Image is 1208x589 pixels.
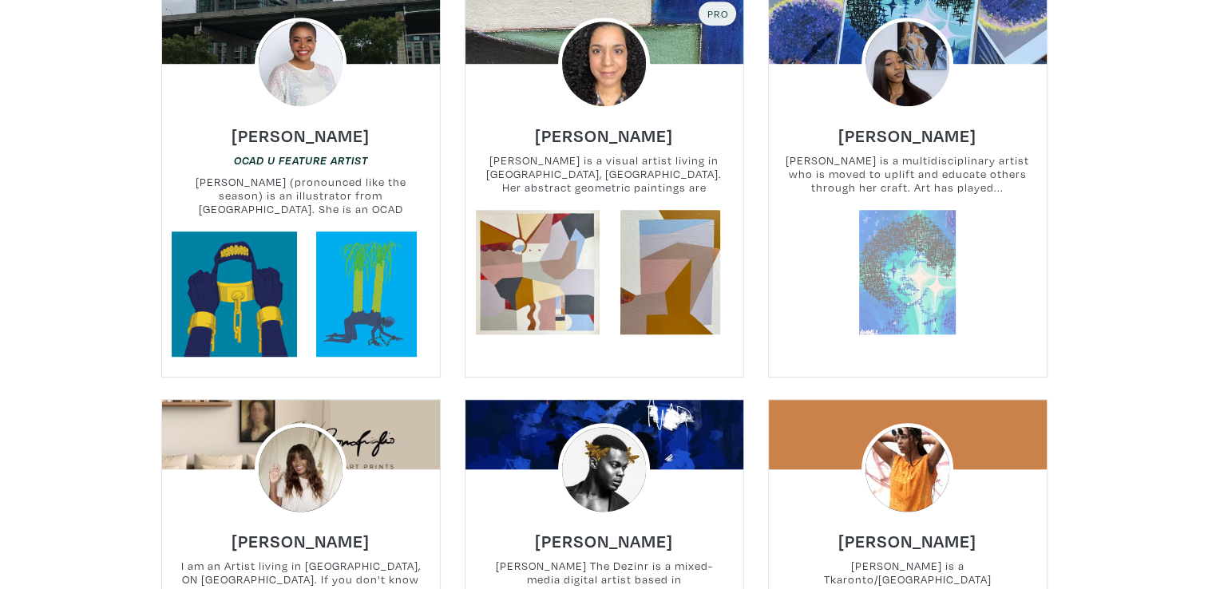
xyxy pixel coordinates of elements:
[861,423,954,516] img: phpThumb.php
[706,7,729,20] span: Pro
[558,423,651,516] img: phpThumb.php
[838,125,976,146] h6: [PERSON_NAME]
[838,526,976,544] a: [PERSON_NAME]
[769,153,1047,196] small: [PERSON_NAME] is a multidisciplinary artist who is moved to uplift and educate others through her...
[535,125,673,146] h6: [PERSON_NAME]
[255,18,347,110] img: phpThumb.php
[232,125,370,146] h6: [PERSON_NAME]
[255,423,347,516] img: phpThumb.php
[838,121,976,139] a: [PERSON_NAME]
[162,175,440,217] small: [PERSON_NAME] (pronounced like the season) is an illustrator from [GEOGRAPHIC_DATA]. She is an OC...
[861,18,954,110] img: phpThumb.php
[535,530,673,551] h6: [PERSON_NAME]
[232,121,370,139] a: [PERSON_NAME]
[535,526,673,544] a: [PERSON_NAME]
[535,121,673,139] a: [PERSON_NAME]
[234,154,368,167] em: OCAD U Feature Artist
[234,152,368,168] a: OCAD U Feature Artist
[838,530,976,551] h6: [PERSON_NAME]
[232,526,370,544] a: [PERSON_NAME]
[232,530,370,551] h6: [PERSON_NAME]
[465,153,743,196] small: [PERSON_NAME] is a visual artist living in [GEOGRAPHIC_DATA], [GEOGRAPHIC_DATA]. Her abstract geo...
[558,18,651,110] img: phpThumb.php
